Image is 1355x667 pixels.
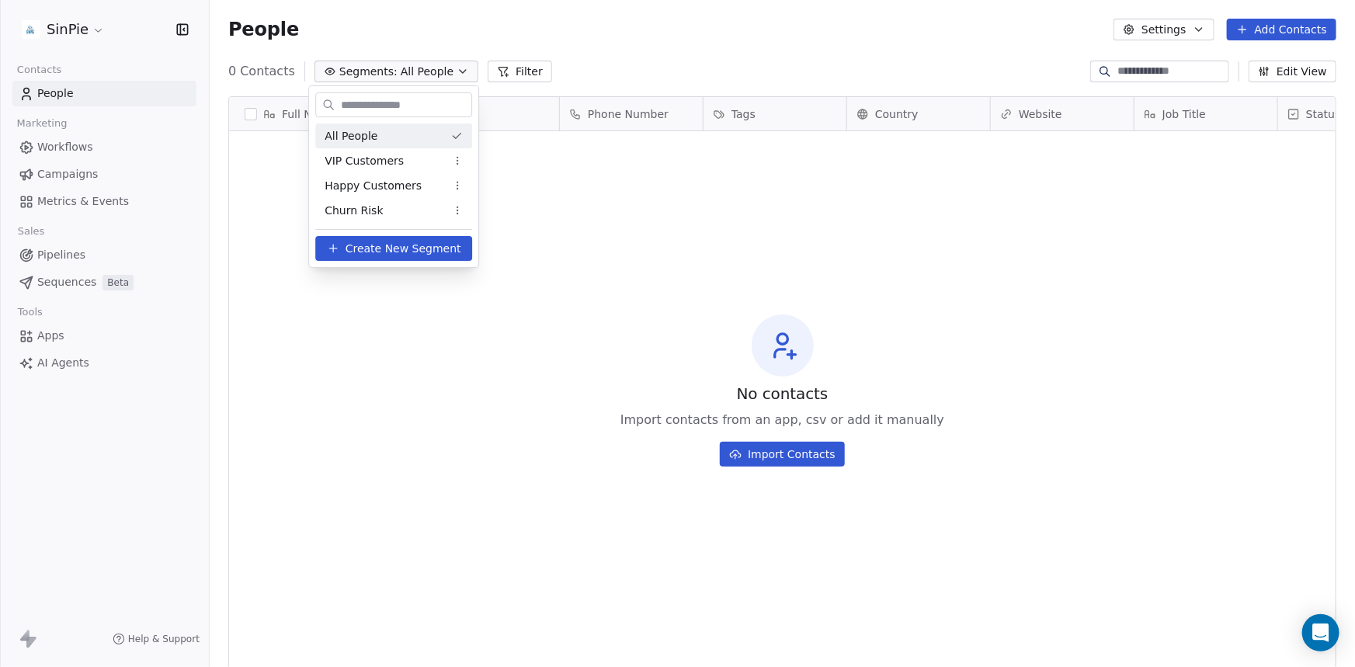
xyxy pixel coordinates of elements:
[315,236,472,261] button: Create New Segment
[325,153,404,169] span: VIP Customers
[346,241,461,257] span: Create New Segment
[325,128,377,144] span: All People
[325,178,422,194] span: Happy Customers
[325,203,383,219] span: Churn Risk
[315,123,472,223] div: Suggestions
